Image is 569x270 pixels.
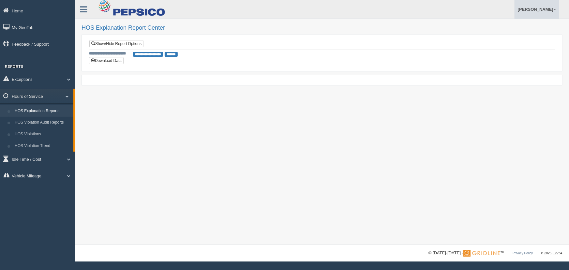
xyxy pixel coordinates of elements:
[513,251,533,255] a: Privacy Policy
[428,250,562,257] div: © [DATE]-[DATE] - ™
[12,105,73,117] a: HOS Explanation Reports
[82,25,562,31] h2: HOS Explanation Report Center
[89,40,143,47] a: Show/Hide Report Options
[12,117,73,128] a: HOS Violation Audit Reports
[541,251,562,255] span: v. 2025.5.2764
[463,250,500,257] img: Gridline
[12,140,73,152] a: HOS Violation Trend
[89,57,124,64] button: Download Data
[12,128,73,140] a: HOS Violations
